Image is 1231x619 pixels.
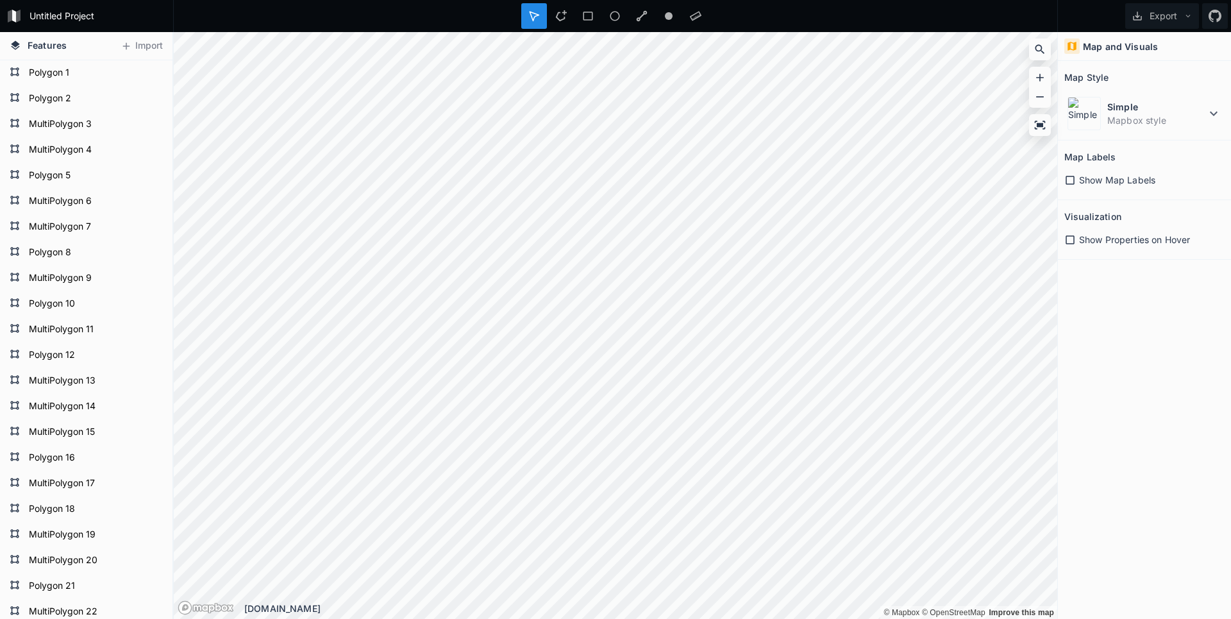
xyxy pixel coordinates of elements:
a: Mapbox [883,608,919,617]
img: Simple [1068,97,1101,130]
h2: Visualization [1064,207,1121,226]
a: Mapbox logo [178,600,234,615]
span: Show Map Labels [1079,173,1155,187]
dt: Simple [1107,100,1206,114]
span: Features [28,38,67,52]
h2: Map Labels [1064,147,1116,167]
dd: Mapbox style [1107,114,1206,127]
div: [DOMAIN_NAME] [244,602,1057,615]
h4: Map and Visuals [1083,40,1158,53]
a: OpenStreetMap [922,608,985,617]
span: Show Properties on Hover [1079,233,1190,246]
a: Map feedback [989,608,1054,617]
button: Export [1125,3,1199,29]
button: Import [114,36,169,56]
h2: Map Style [1064,67,1109,87]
